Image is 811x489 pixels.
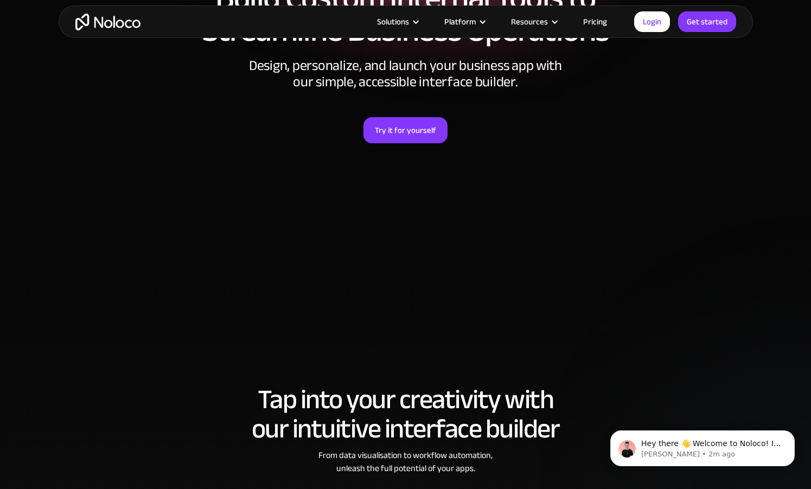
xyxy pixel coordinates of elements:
div: Resources [497,15,570,29]
div: From data visualisation to workflow automation, unleash the full potential of your apps. [69,449,742,475]
div: Platform [431,15,497,29]
iframe: Intercom notifications message [594,408,811,484]
div: Platform [444,15,476,29]
div: Resources [511,15,548,29]
a: Try it for yourself [363,117,448,143]
a: Pricing [570,15,621,29]
a: home [75,14,141,30]
div: Solutions [363,15,431,29]
h2: Tap into your creativity with our intuitive interface builder [69,385,742,443]
a: Login [634,11,670,32]
div: Design, personalize, and launch your business app with our simple, accessible interface builder. [243,58,569,90]
a: Get started [678,11,736,32]
div: Solutions [377,15,409,29]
